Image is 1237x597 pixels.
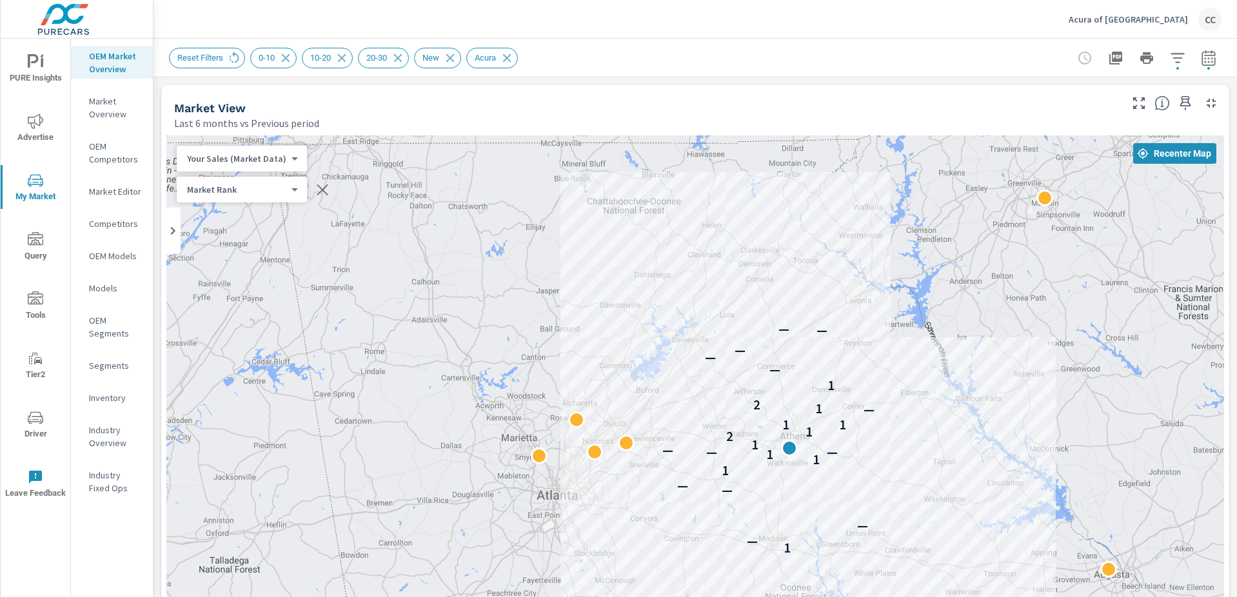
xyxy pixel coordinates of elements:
[1165,45,1191,71] button: Apply Filters
[251,53,282,63] span: 0-10
[71,356,153,375] div: Segments
[302,48,353,68] div: 10-20
[5,351,66,382] span: Tier2
[169,48,245,68] div: Reset Filters
[1175,93,1196,113] span: Save this to your personalized report
[1134,45,1160,71] button: Print Report
[726,429,733,444] p: 2
[778,322,789,337] p: —
[1069,14,1188,25] p: Acura of [GEOGRAPHIC_DATA]
[677,478,688,494] p: —
[722,483,733,498] p: —
[187,184,286,195] p: Market Rank
[415,53,447,63] span: New
[177,184,297,196] div: Your Sales (Market Data)
[782,417,789,433] p: 1
[89,250,143,262] p: OEM Models
[177,153,297,165] div: Your Sales (Market Data)
[71,46,153,79] div: OEM Market Overview
[5,113,66,145] span: Advertise
[722,463,729,478] p: 1
[89,359,143,372] p: Segments
[753,397,760,413] p: 2
[813,452,820,467] p: 1
[5,232,66,264] span: Query
[5,410,66,442] span: Driver
[786,442,793,458] p: 1
[89,50,143,75] p: OEM Market Overview
[170,53,231,63] span: Reset Filters
[414,48,461,68] div: New
[187,153,286,164] p: Your Sales (Market Data)
[816,323,827,338] p: —
[71,388,153,407] div: Inventory
[359,53,395,63] span: 20-30
[747,534,758,549] p: —
[662,443,673,458] p: —
[89,217,143,230] p: Competitors
[89,282,143,295] p: Models
[89,391,143,404] p: Inventory
[302,53,339,63] span: 10-20
[89,140,143,166] p: OEM Competitors
[1103,45,1129,71] button: "Export Report to PDF"
[71,420,153,453] div: Industry Overview
[89,185,143,198] p: Market Editor
[71,214,153,233] div: Competitors
[751,437,758,453] p: 1
[706,445,717,460] p: —
[1198,8,1222,31] div: CC
[784,540,791,556] p: 1
[71,311,153,343] div: OEM Segments
[358,48,409,68] div: 20-30
[806,424,813,440] p: 1
[1138,148,1211,159] span: Recenter Map
[864,402,875,418] p: —
[735,343,746,358] p: —
[857,518,868,534] p: —
[71,92,153,124] div: Market Overview
[815,401,822,416] p: 1
[174,115,319,131] p: Last 6 months vs Previous period
[250,48,297,68] div: 0-10
[71,246,153,266] div: OEM Models
[174,101,246,115] h5: Market View
[71,137,153,169] div: OEM Competitors
[467,53,504,63] span: Acura
[839,417,846,433] p: 1
[1154,95,1170,111] span: Find the biggest opportunities in your market for your inventory. Understand by postal code where...
[5,54,66,86] span: PURE Insights
[89,424,143,449] p: Industry Overview
[89,469,143,494] p: Industry Fixed Ops
[89,95,143,121] p: Market Overview
[827,445,838,460] p: —
[1,39,70,513] div: nav menu
[766,447,773,462] p: 1
[71,182,153,201] div: Market Editor
[1201,93,1222,113] button: Minimize Widget
[1196,45,1222,71] button: Select Date Range
[71,465,153,498] div: Industry Fixed Ops
[5,469,66,501] span: Leave Feedback
[89,314,143,340] p: OEM Segments
[466,48,518,68] div: Acura
[769,362,780,378] p: —
[5,291,66,323] span: Tools
[1129,93,1149,113] button: Make Fullscreen
[71,279,153,298] div: Models
[5,173,66,204] span: My Market
[1133,143,1216,164] button: Recenter Map
[705,350,716,366] p: —
[827,378,835,393] p: 1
